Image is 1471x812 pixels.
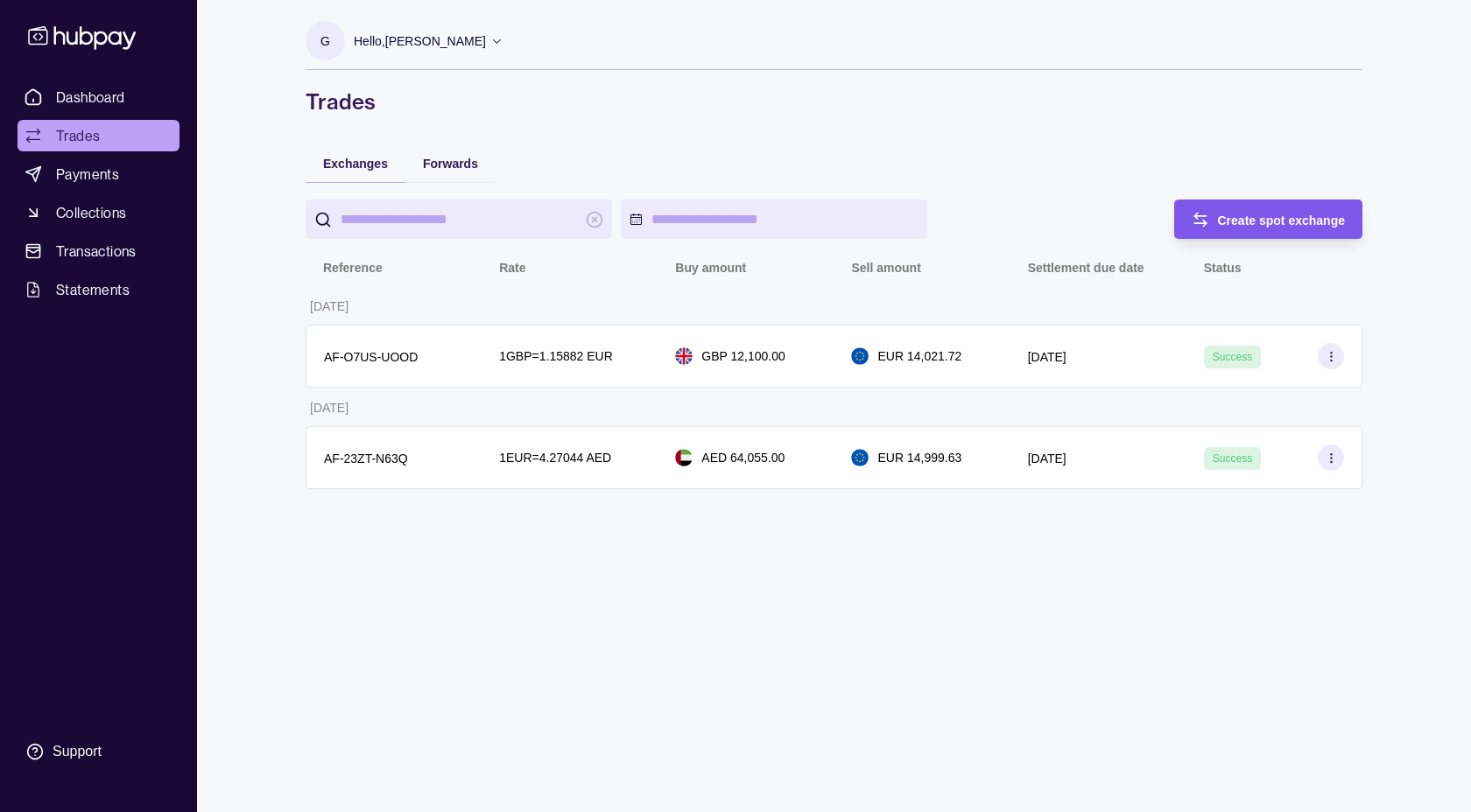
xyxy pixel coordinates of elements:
span: Forwards [423,157,478,171]
p: GBP 12,100.00 [701,346,785,366]
span: Collections [56,202,126,223]
p: [DATE] [310,401,348,415]
p: Hello, [PERSON_NAME] [354,31,486,51]
p: [DATE] [1028,451,1066,465]
a: Transactions [18,235,179,267]
p: EUR 14,021.72 [877,346,961,366]
span: Exchanges [323,157,388,171]
img: eu [851,347,869,365]
p: 1 GBP = 1.15882 EUR [499,346,613,366]
p: AF-O7US-UOOD [324,350,418,364]
p: Buy amount [675,261,746,275]
p: EUR 14,999.63 [877,448,961,467]
img: eu [851,449,869,466]
span: Success [1213,452,1252,465]
input: search [341,199,577,239]
p: AF-23ZT-N63Q [324,451,408,465]
div: Support [53,742,102,761]
p: [DATE] [310,299,348,313]
p: [DATE] [1028,350,1066,364]
p: G [320,31,330,51]
a: Dashboard [18,81,179,113]
span: Transactions [56,241,137,262]
span: Create spot exchange [1218,213,1346,227]
span: Success [1213,351,1252,363]
p: AED 64,055.00 [701,448,785,467]
button: Create spot exchange [1174,199,1363,239]
a: Payments [18,158,179,190]
img: gb [675,347,693,365]
span: Trades [56,125,100,146]
a: Trades [18,120,179,151]
span: Dashboard [56,87,125,108]
p: Sell amount [851,261,920,275]
p: Status [1204,261,1242,275]
p: Rate [499,261,525,275]
p: Settlement due date [1028,261,1144,275]
span: Payments [56,164,119,185]
p: Reference [323,261,383,275]
h1: Trades [306,87,1362,115]
span: Statements [56,279,130,300]
p: 1 EUR = 4.27044 AED [499,448,611,467]
img: ae [675,449,693,466]
a: Collections [18,197,179,228]
a: Statements [18,274,179,305]
a: Support [18,733,179,770]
